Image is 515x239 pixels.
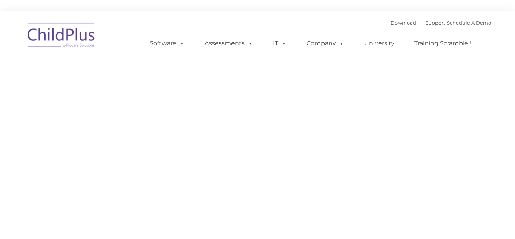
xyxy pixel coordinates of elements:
img: ChildPlus by Procare Solutions [24,17,99,55]
font: | [391,20,491,26]
a: University [357,36,402,51]
a: Software [142,36,192,51]
a: IT [265,36,294,51]
a: Download [391,20,416,26]
a: Training Scramble!! [407,36,479,51]
a: Support [425,20,445,26]
a: Schedule A Demo [447,20,491,26]
a: Assessments [197,36,261,51]
a: Company [299,36,352,51]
